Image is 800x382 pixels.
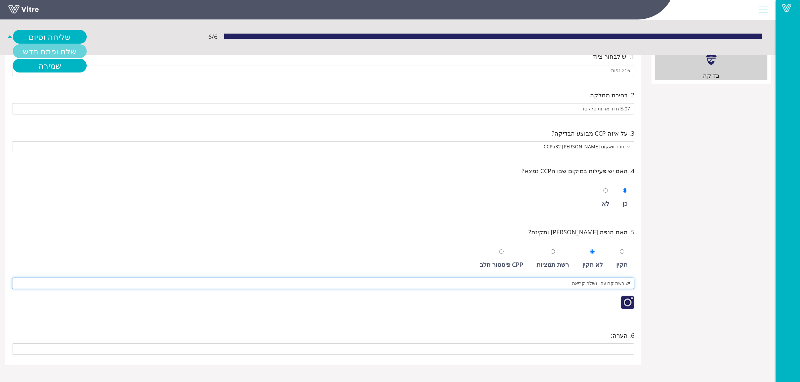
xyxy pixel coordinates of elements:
div: בדיקה [655,71,767,80]
div: CPP פיסטור חלב [480,260,523,269]
a: שלח ופתח חדש [13,44,87,58]
span: 4. האם יש פעילות במיקום שבו הCCP נמצא? [522,166,634,176]
div: רשת תמציות [537,260,569,269]
span: caret-up [7,30,13,44]
div: כן [623,199,628,208]
span: 2. בחירת מחלקה [590,90,634,100]
a: שליחה וסיום [13,30,87,44]
span: חדר וואקום עמנואל CCP-i32 [16,142,630,152]
span: 6. הערה: [611,331,634,340]
div: לא [602,199,609,208]
span: 1. יש לבחור ציוד [593,52,634,61]
span: 3. על איזה CCP מבוצע הבדיקה? [552,129,634,138]
div: לא תקין [582,260,603,269]
span: 5. האם הנפה [PERSON_NAME] ותקינה? [529,227,634,237]
div: תקין [616,260,628,269]
a: שמירה [13,59,87,73]
span: 6 / 6 [208,32,217,41]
